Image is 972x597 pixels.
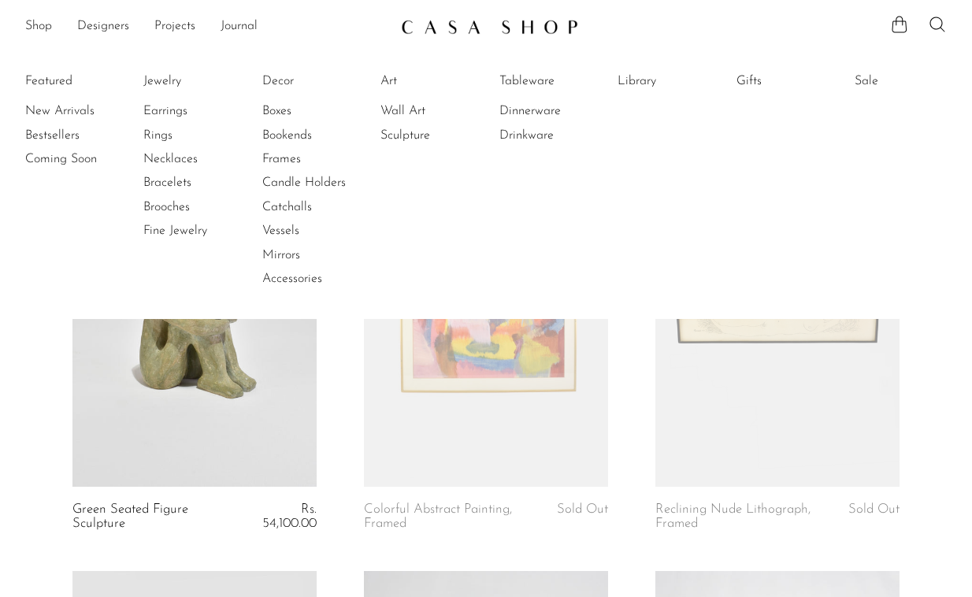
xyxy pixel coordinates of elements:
[364,502,525,532] a: Colorful Abstract Painting, Framed
[262,150,380,168] a: Frames
[25,127,143,144] a: Bestsellers
[143,69,262,243] ul: Jewelry
[380,72,499,90] a: Art
[262,222,380,239] a: Vessels
[262,102,380,120] a: Boxes
[557,502,608,516] span: Sold Out
[262,69,380,291] ul: Decor
[221,17,258,37] a: Journal
[143,102,262,120] a: Earrings
[143,222,262,239] a: Fine Jewelry
[262,247,380,264] a: Mirrors
[25,17,52,37] a: Shop
[380,69,499,147] ul: Art
[25,13,388,40] nav: Desktop navigation
[736,72,855,90] a: Gifts
[25,99,143,171] ul: Featured
[77,17,129,37] a: Designers
[380,127,499,144] a: Sculpture
[25,150,143,168] a: Coming Soon
[262,127,380,144] a: Bookends
[25,13,388,40] ul: NEW HEADER MENU
[262,174,380,191] a: Candle Holders
[380,102,499,120] a: Wall Art
[618,72,736,90] a: Library
[499,127,618,144] a: Drinkware
[262,502,317,530] span: Rs. 54,100.00
[143,198,262,216] a: Brooches
[143,127,262,144] a: Rings
[848,502,900,516] span: Sold Out
[499,72,618,90] a: Tableware
[262,270,380,287] a: Accessories
[72,502,234,532] a: Green Seated Figure Sculpture
[143,174,262,191] a: Bracelets
[143,72,262,90] a: Jewelry
[618,69,736,99] ul: Library
[655,502,817,532] a: Reclining Nude Lithograph, Framed
[499,102,618,120] a: Dinnerware
[154,17,195,37] a: Projects
[262,72,380,90] a: Decor
[262,198,380,216] a: Catchalls
[736,69,855,99] ul: Gifts
[25,102,143,120] a: New Arrivals
[499,69,618,147] ul: Tableware
[143,150,262,168] a: Necklaces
